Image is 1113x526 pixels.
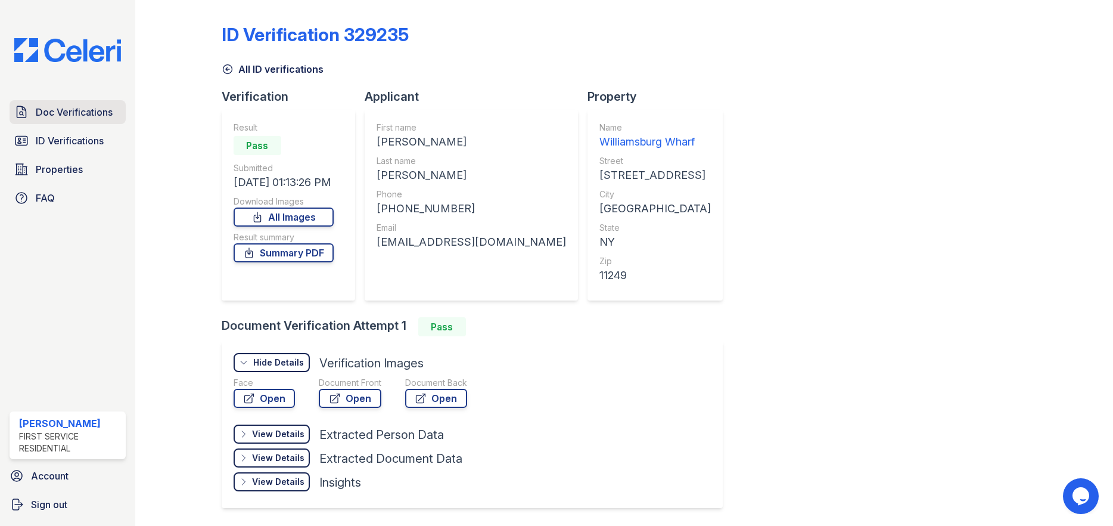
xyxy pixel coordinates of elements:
[36,191,55,205] span: FAQ
[599,122,711,134] div: Name
[252,428,304,440] div: View Details
[599,267,711,284] div: 11249
[5,493,130,516] a: Sign out
[405,377,467,389] div: Document Back
[377,200,566,217] div: [PHONE_NUMBER]
[31,469,69,483] span: Account
[377,134,566,150] div: [PERSON_NAME]
[234,136,281,155] div: Pass
[377,122,566,134] div: First name
[234,208,334,227] a: All Images
[377,234,566,250] div: [EMAIL_ADDRESS][DOMAIN_NAME]
[234,389,295,408] a: Open
[599,222,711,234] div: State
[222,317,732,336] div: Document Verification Attempt 1
[252,452,304,464] div: View Details
[36,162,83,177] span: Properties
[1063,478,1101,514] iframe: chat widget
[5,464,130,488] a: Account
[19,416,121,431] div: [PERSON_NAME]
[222,62,324,76] a: All ID verifications
[253,357,304,369] div: Hide Details
[222,24,409,45] div: ID Verification 329235
[377,222,566,234] div: Email
[252,476,304,488] div: View Details
[10,129,126,153] a: ID Verifications
[599,134,711,150] div: Williamsburg Wharf
[234,196,334,208] div: Download Images
[234,243,334,262] a: Summary PDF
[10,157,126,181] a: Properties
[10,186,126,210] a: FAQ
[599,122,711,150] a: Name Williamsburg Wharf
[31,497,67,512] span: Sign out
[222,88,365,105] div: Verification
[36,134,104,148] span: ID Verifications
[599,155,711,167] div: Street
[377,155,566,167] div: Last name
[319,377,381,389] div: Document Front
[599,200,711,217] div: [GEOGRAPHIC_DATA]
[599,234,711,250] div: NY
[587,88,732,105] div: Property
[599,255,711,267] div: Zip
[599,167,711,184] div: [STREET_ADDRESS]
[377,167,566,184] div: [PERSON_NAME]
[234,122,334,134] div: Result
[319,389,381,408] a: Open
[36,105,113,119] span: Doc Verifications
[234,162,334,174] div: Submitted
[5,38,130,62] img: CE_Logo_Blue-a8612792a0a2168367f1c8372b55b34899dd931a85d93a1a3d3e32e68fde9ad4.png
[234,377,295,389] div: Face
[418,317,466,336] div: Pass
[319,426,444,443] div: Extracted Person Data
[319,355,424,372] div: Verification Images
[10,100,126,124] a: Doc Verifications
[599,188,711,200] div: City
[234,174,334,191] div: [DATE] 01:13:26 PM
[405,389,467,408] a: Open
[319,450,462,467] div: Extracted Document Data
[19,431,121,454] div: First Service Residential
[365,88,587,105] div: Applicant
[319,474,361,491] div: Insights
[234,231,334,243] div: Result summary
[377,188,566,200] div: Phone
